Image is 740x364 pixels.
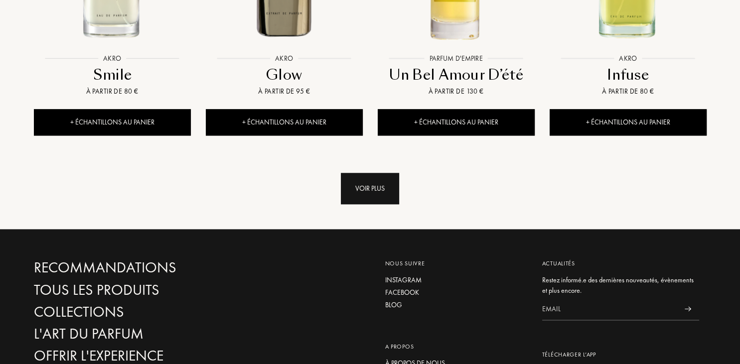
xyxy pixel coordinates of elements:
div: À partir de 130 € [382,86,531,97]
div: + Échantillons au panier [550,109,707,135]
a: Instagram [385,275,527,285]
div: A propos [385,342,527,351]
div: + Échantillons au panier [206,109,363,135]
div: À partir de 80 € [554,86,703,97]
a: Recommandations [34,259,248,276]
input: Email [542,298,677,320]
div: + Échantillons au panier [378,109,535,135]
div: Voir plus [341,173,399,204]
a: L'Art du Parfum [34,325,248,343]
a: Facebook [385,287,527,298]
a: Blog [385,300,527,310]
img: news_send.svg [685,306,691,311]
div: À partir de 95 € [210,86,359,97]
a: Collections [34,303,248,321]
div: Restez informé.e des dernières nouveautés, évènements et plus encore. [542,275,699,296]
div: Actualités [542,259,699,268]
a: Tous les produits [34,281,248,299]
div: + Échantillons au panier [34,109,191,135]
div: Nous suivre [385,259,527,268]
div: Télécharger L’app [542,350,699,359]
div: À partir de 80 € [38,86,187,97]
